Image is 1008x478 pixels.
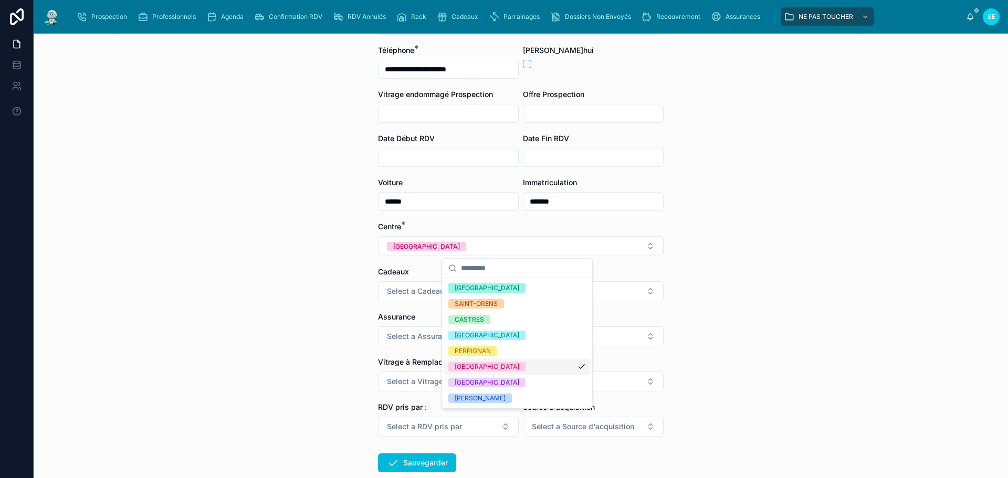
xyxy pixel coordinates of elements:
a: RDV Annulés [330,7,393,26]
span: Prospection [91,13,127,21]
div: scrollable content [69,5,966,28]
span: Agenda [221,13,244,21]
button: Select Button [378,281,664,301]
div: [PERSON_NAME] [455,394,506,403]
span: Confirmation RDV [269,13,322,21]
span: Date Début RDV [378,134,435,143]
button: Select Button [378,326,664,346]
span: Cadeaux [378,267,409,276]
span: Professionnels [152,13,196,21]
span: Assurances [726,13,760,21]
span: Dossiers Non Envoyés [565,13,631,21]
span: Voiture [378,178,403,187]
a: Cadeaux [434,7,486,26]
span: Select a Assurance [387,331,455,342]
a: Professionnels [134,7,203,26]
button: Select Button [378,236,664,256]
span: Vitrage endommagé Prospection [378,90,493,99]
span: Téléphone [378,46,414,55]
span: Cadeaux [451,13,478,21]
img: App logo [42,8,61,25]
a: Assurances [708,7,768,26]
span: Offre Prospection [523,90,584,99]
a: Agenda [203,7,251,26]
button: Sauvegarder [378,453,456,472]
div: SAINT-ORENS [455,299,498,309]
span: Select a Source d'acquisition [532,421,634,432]
span: SE [988,13,995,21]
a: NE PAS TOUCHER [781,7,874,26]
span: RDV Annulés [348,13,386,21]
span: Rack [411,13,426,21]
a: Dossiers Non Envoyés [547,7,638,26]
span: Select a RDV pris par [387,421,462,432]
a: Confirmation RDV [251,7,330,26]
div: [GEOGRAPHIC_DATA] [455,362,519,371]
div: [GEOGRAPHIC_DATA] [455,283,519,293]
div: PERPIGNAN [455,346,491,356]
span: [PERSON_NAME]hui [523,46,594,55]
span: Recouvrement [656,13,700,21]
span: Centre [378,222,401,231]
button: Select Button [523,417,664,437]
span: Immatriculation [523,178,577,187]
span: Assurance [378,312,415,321]
button: Select Button [378,417,519,437]
div: [GEOGRAPHIC_DATA] [455,378,519,387]
a: Rack [393,7,434,26]
div: CASTRES [455,315,484,324]
span: RDV pris par : [378,402,427,411]
span: Parrainages [503,13,540,21]
a: Prospection [73,7,134,26]
a: Parrainages [486,7,547,26]
span: Date Fin RDV [523,134,569,143]
span: Select a Cadeau [387,286,444,296]
a: Recouvrement [638,7,708,26]
button: Select Button [378,371,664,391]
span: Vitrage à Remplacer [378,357,449,366]
div: [GEOGRAPHIC_DATA] [393,242,460,251]
div: Suggestions [442,278,592,408]
span: Select a Vitrage à Remplacer [387,376,489,387]
div: [GEOGRAPHIC_DATA] [455,331,519,340]
span: NE PAS TOUCHER [799,13,853,21]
